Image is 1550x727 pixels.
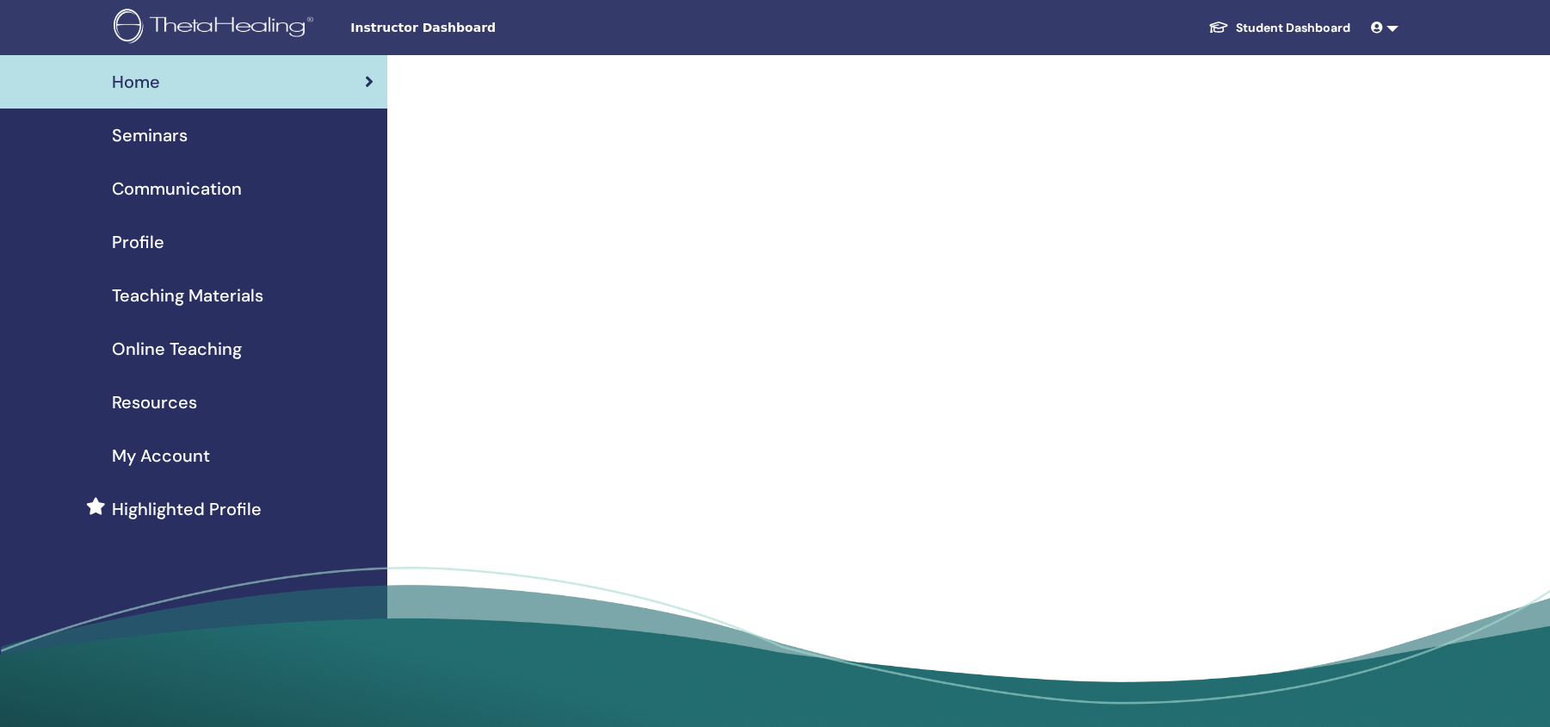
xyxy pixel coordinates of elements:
span: Highlighted Profile [112,496,262,522]
span: Home [112,69,160,95]
span: Seminars [112,122,188,148]
span: Online Teaching [112,336,242,362]
span: Resources [112,389,197,415]
span: My Account [112,443,210,469]
img: graduation-cap-white.svg [1208,20,1229,34]
span: Teaching Materials [112,283,263,308]
img: logo.png [114,9,319,47]
span: Instructor Dashboard [350,19,608,37]
span: Communication [112,176,242,202]
span: Profile [112,229,164,255]
a: Student Dashboard [1195,12,1364,44]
